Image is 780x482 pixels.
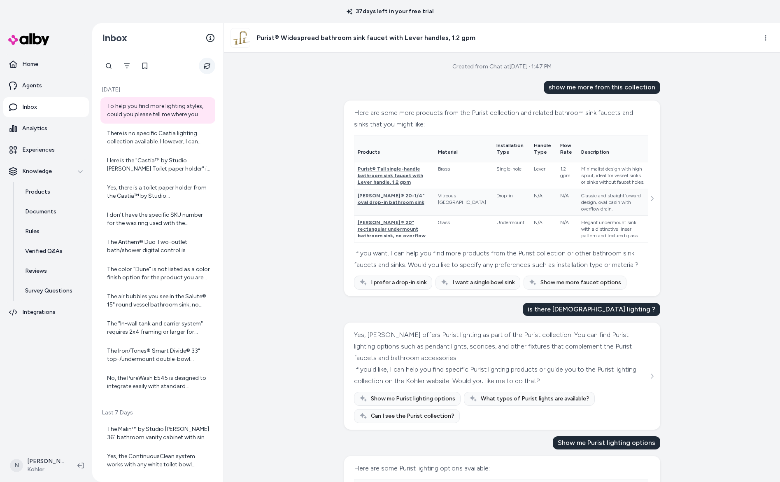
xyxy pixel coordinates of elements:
[8,33,49,45] img: alby Logo
[100,315,215,341] a: The "In-wall tank and carrier system" requires 2x4 framing or larger for installation. If you use...
[100,369,215,395] a: No, the PureWash E545 is designed to integrate easily with standard plumbing, making installation...
[100,206,215,232] a: I don't have the specific SKU number for the wax ring used with the Highline® Two-piece elongated...
[22,60,38,68] p: Home
[25,208,56,216] p: Documents
[342,7,438,16] p: 37 days left in your free trial
[354,248,648,271] div: If you want, I can help you find more products from the Purist collection or other bathroom sink ...
[25,227,40,236] p: Rules
[531,216,557,243] td: N/A
[107,347,210,363] div: The Iron/Tones® Smart Divide® 33" top-/undermount double-bowl kitchen sink has the following bowl...
[557,216,578,243] td: N/A
[107,238,210,255] div: The Anthem® Duo Two-outlet bath/shower digital control is designed for wall-mount installation. T...
[557,162,578,189] td: 1.2 gpm
[22,146,55,154] p: Experiences
[435,136,493,162] th: Material
[371,412,454,420] span: Can I see the Purist collection?
[481,395,589,403] span: What types of Purist lights are available?
[25,188,50,196] p: Products
[100,86,215,94] p: [DATE]
[199,58,215,74] button: Refresh
[3,140,89,160] a: Experiences
[354,329,648,364] div: Yes, [PERSON_NAME] offers Purist lighting as part of the Purist collection. You can find Purist l...
[107,452,210,469] div: Yes, the ContinuousClean system works with any white toilet bowl cleaner tablet. This flexibility...
[354,463,648,474] div: Here are some Purist lighting options available:
[354,136,435,162] th: Products
[647,194,657,204] button: See more
[107,129,210,146] div: There is no specific Castia lighting collection available. However, I can show you some lighting ...
[578,216,647,243] td: Elegant undermount sink with a distinctive linear pattern and textured glass.
[3,161,89,181] button: Knowledge
[100,342,215,368] a: The Iron/Tones® Smart Divide® 33" top-/undermount double-bowl kitchen sink has the following bowl...
[25,267,47,275] p: Reviews
[100,152,215,178] a: Here is the "Castia™ by Studio [PERSON_NAME] Toilet paper holder" in Vibrant® Brushed Nickel fini...
[493,216,530,243] td: Undermount
[10,459,23,472] span: N
[435,189,493,216] td: Vitreous [GEOGRAPHIC_DATA]
[358,193,424,205] span: [PERSON_NAME]® 20-1/4" oval drop-in bathroom sink
[5,452,71,479] button: N[PERSON_NAME]Kohler
[100,409,215,417] p: Last 7 Days
[22,103,37,111] p: Inbox
[102,32,127,44] h2: Inbox
[22,308,56,316] p: Integrations
[100,97,215,124] a: To help you find more lighting styles, could you please tell me where you want to install your li...
[557,189,578,216] td: N/A
[107,425,210,442] div: The Malin™ by Studio [PERSON_NAME] 36" bathroom vanity cabinet with sink and quartz top in the [P...
[540,278,621,287] span: Show me more faucet options
[493,136,530,162] th: Installation Type
[544,81,660,94] div: show me more from this collection
[27,466,64,474] span: Kohler
[100,420,215,447] a: The Malin™ by Studio [PERSON_NAME] 36" bathroom vanity cabinet with sink and quartz top in the [P...
[557,136,578,162] th: Flow Rate
[119,58,135,74] button: Filter
[354,107,648,130] div: Here are some more products from the Purist collection and related bathroom sink faucets and sink...
[3,76,89,96] a: Agents
[100,179,215,205] a: Yes, there is a toilet paper holder from the Castia™ by Studio [PERSON_NAME] collection. It is ca...
[3,119,89,138] a: Analytics
[100,124,215,151] a: There is no specific Castia lighting collection available. However, I can show you some lighting ...
[25,247,63,255] p: Verified Q&As
[371,395,455,403] span: Show me Purist lighting options
[358,220,426,239] span: [PERSON_NAME]® 20" rectangular undermount bathroom sink, no overflow
[107,292,210,309] div: The air bubbles you see in the Salute® 15" round vessel bathroom sink, no overflow, are a charact...
[100,233,215,260] a: The Anthem® Duo Two-outlet bath/shower digital control is designed for wall-mount installation. T...
[107,157,210,173] div: Here is the "Castia™ by Studio [PERSON_NAME] Toilet paper holder" in Vibrant® Brushed Nickel fini...
[452,63,552,71] div: Created from Chat at [DATE] · 1:47 PM
[523,303,660,316] div: is there [DEMOGRAPHIC_DATA] lighting ?
[452,278,515,287] span: I want a single bowl sink
[107,102,210,119] div: To help you find more lighting styles, could you please tell me where you want to install your li...
[3,302,89,322] a: Integrations
[107,184,210,200] div: Yes, there is a toilet paper holder from the Castia™ by Studio [PERSON_NAME] collection. It is ca...
[553,436,660,449] div: Show me Purist lighting options
[100,288,215,314] a: The air bubbles you see in the Salute® 15" round vessel bathroom sink, no overflow, are a charact...
[435,162,493,189] td: Brass
[27,457,64,466] p: [PERSON_NAME]
[22,82,42,90] p: Agents
[17,202,89,222] a: Documents
[3,54,89,74] a: Home
[371,278,427,287] span: I prefer a drop-in sink
[17,241,89,261] a: Verified Q&As
[578,136,647,162] th: Description
[354,364,648,387] div: If you'd like, I can help you find specific Purist lighting products or guide you to the Purist l...
[107,374,210,391] div: No, the PureWash E545 is designed to integrate easily with standard plumbing, making installation...
[435,216,493,243] td: Glass
[257,33,475,43] h3: Purist® Widespread bathroom sink faucet with Lever handles, 1.2 gpm
[100,260,215,287] a: The color "Dune" is not listed as a color finish option for the product you are currently viewing...
[107,320,210,336] div: The "In-wall tank and carrier system" requires 2x4 framing or larger for installation. If you use...
[3,97,89,117] a: Inbox
[531,162,557,189] td: Lever
[107,211,210,227] div: I don't have the specific SKU number for the wax ring used with the Highline® Two-piece elongated...
[22,124,47,133] p: Analytics
[100,447,215,474] a: Yes, the ContinuousClean system works with any white toilet bowl cleaner tablet. This flexibility...
[358,166,423,185] span: Purist® Tall single-handle bathroom sink faucet with Lever handle, 1.2 gpm
[531,136,557,162] th: Handle Type
[578,162,647,189] td: Minimalist design with high spout, ideal for vessel sinks or sinks without faucet holes.
[17,261,89,281] a: Reviews
[17,182,89,202] a: Products
[231,28,250,47] img: aag09116_rgb
[531,189,557,216] td: N/A
[25,287,72,295] p: Survey Questions
[578,189,647,216] td: Classic and straightforward design, oval basin with overflow drain.
[107,265,210,282] div: The color "Dune" is not listed as a color finish option for the product you are currently viewing...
